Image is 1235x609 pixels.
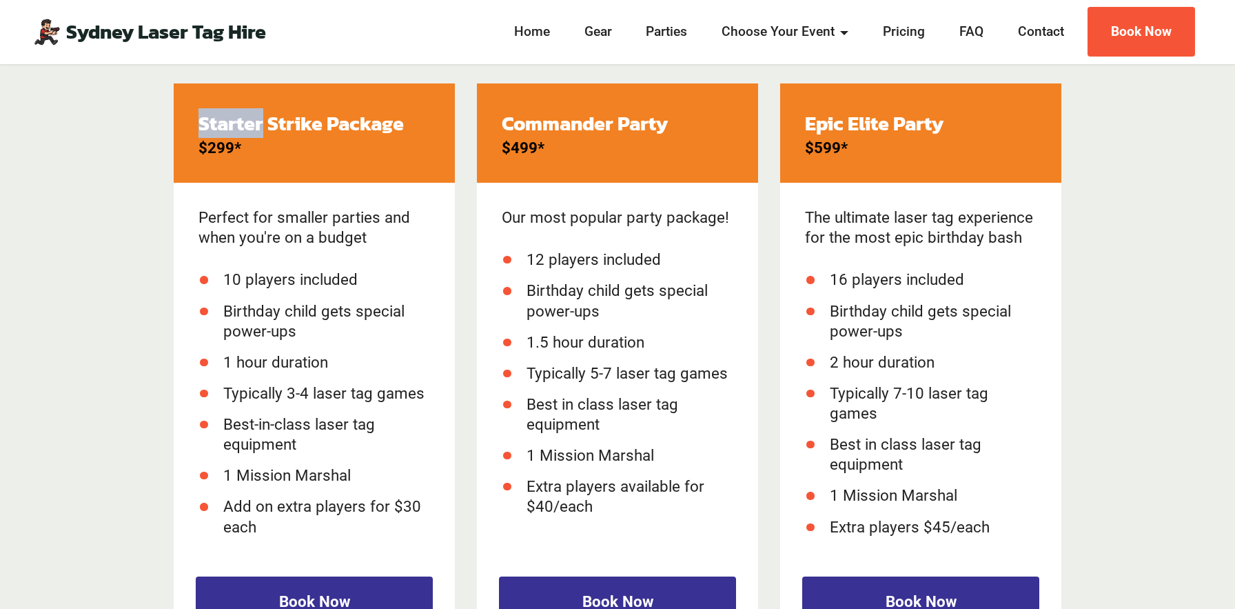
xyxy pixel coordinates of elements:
[580,22,616,42] a: Gear
[830,383,1037,423] li: Typically 7-10 laser tag games
[66,22,266,42] a: Sydney Laser Tag Hire
[830,353,935,371] span: 2 hour duration
[527,333,644,351] span: 1.5 hour duration
[502,108,668,138] strong: Commander Party
[527,477,733,517] li: Extra players available for $40/each
[527,395,678,433] span: Best in class laser tag equipment
[198,208,430,248] p: Perfect for smaller parties and when you're on a budget
[502,208,733,228] p: Our most popular party package!
[1014,22,1068,42] a: Contact
[527,250,661,268] span: 12 players included
[223,383,430,403] li: Typically 3-4 laser tag games
[223,415,430,455] li: Best-in-class laser tag equipment
[223,353,328,371] span: 1 hour duration
[198,108,404,138] strong: Starter Strike Package
[527,281,708,319] span: Birthday child gets special power-ups
[33,18,61,46] img: Mobile Laser Tag Parties Sydney
[527,364,728,382] span: Typically 5-7 laser tag games
[805,108,943,138] strong: Epic Elite Party
[805,139,848,157] strong: $599*
[223,497,430,537] li: Add on extra players for $30 each
[955,22,988,42] a: FAQ
[718,22,853,42] a: Choose Your Event
[830,302,1011,340] span: Birthday child gets special power-ups
[527,446,654,464] span: 1 Mission Marshal
[830,486,1037,506] li: 1 Mission Marshal
[830,517,1037,537] li: Extra players $45/each
[502,139,544,157] strong: $499*
[223,270,358,288] span: 10 players included
[510,22,554,42] a: Home
[223,466,430,486] li: 1 Mission Marshal
[879,22,929,42] a: Pricing
[198,139,241,157] strong: $299*
[1088,7,1195,57] a: Book Now
[223,302,405,340] span: Birthday child gets special power-ups
[805,208,1037,248] p: The ultimate laser tag experience for the most epic birthday bash
[830,435,1037,475] li: Best in class laser tag equipment
[642,22,692,42] a: Parties
[830,270,964,288] span: 16 players included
